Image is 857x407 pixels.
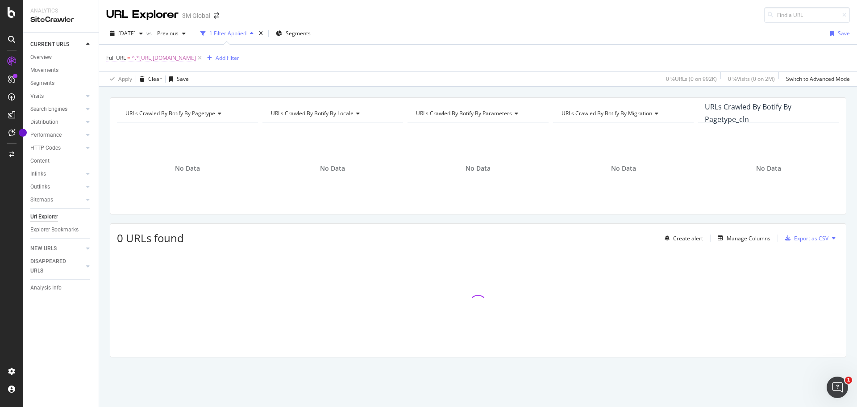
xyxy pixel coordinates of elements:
[30,257,83,276] a: DISAPPEARED URLS
[30,130,62,140] div: Performance
[30,79,54,88] div: Segments
[705,101,831,125] h4: URLs Crawled By Botify By pagetype_cln
[272,26,314,41] button: Segments
[30,283,62,293] div: Analysis Info
[117,231,184,245] span: 0 URLs found
[146,29,154,37] span: vs
[19,129,27,137] div: Tooltip anchor
[154,29,179,37] span: Previous
[30,156,50,166] div: Content
[127,54,130,62] span: =
[30,195,83,205] a: Sitemaps
[728,75,775,83] div: 0 % Visits ( 0 on 2M )
[661,231,703,245] button: Create alert
[562,109,652,117] span: URLs Crawled By Botify By migration
[30,283,92,293] a: Analysis Info
[30,225,92,235] a: Explorer Bookmarks
[30,105,83,114] a: Search Engines
[30,182,83,192] a: Outlinks
[30,40,83,49] a: CURRENT URLS
[30,244,57,253] div: NEW URLS
[30,53,52,62] div: Overview
[30,40,69,49] div: CURRENT URLS
[786,75,850,83] div: Switch to Advanced Mode
[197,26,257,41] button: 1 Filter Applied
[727,235,770,242] div: Manage Columns
[414,106,541,121] h4: URLs Crawled By Botify By parameters
[30,117,83,127] a: Distribution
[30,53,92,62] a: Overview
[30,212,92,222] a: Url Explorer
[271,109,354,117] span: URLs Crawled By Botify By locale
[827,26,850,41] button: Save
[838,29,850,37] div: Save
[611,164,636,173] span: No Data
[30,92,44,101] div: Visits
[209,29,246,37] div: 1 Filter Applied
[30,92,83,101] a: Visits
[118,29,136,37] span: 2025 Sep. 7th
[666,75,717,83] div: 0 % URLs ( 0 on 992K )
[136,72,162,86] button: Clear
[30,169,83,179] a: Inlinks
[756,164,781,173] span: No Data
[782,231,828,245] button: Export as CSV
[106,72,132,86] button: Apply
[214,13,219,19] div: arrow-right-arrow-left
[320,164,345,173] span: No Data
[166,72,189,86] button: Save
[106,7,179,22] div: URL Explorer
[30,66,58,75] div: Movements
[30,79,92,88] a: Segments
[714,233,770,243] button: Manage Columns
[466,164,491,173] span: No Data
[106,54,126,62] span: Full URL
[30,15,92,25] div: SiteCrawler
[269,106,395,121] h4: URLs Crawled By Botify By locale
[845,377,852,384] span: 1
[827,377,848,398] iframe: Intercom live chat
[673,235,703,242] div: Create alert
[154,26,189,41] button: Previous
[30,225,79,235] div: Explorer Bookmarks
[30,244,83,253] a: NEW URLS
[30,117,58,127] div: Distribution
[118,75,132,83] div: Apply
[257,29,265,38] div: times
[286,29,311,37] span: Segments
[30,130,83,140] a: Performance
[30,257,75,276] div: DISAPPEARED URLS
[30,143,83,153] a: HTTP Codes
[764,7,850,23] input: Find a URL
[30,169,46,179] div: Inlinks
[30,105,67,114] div: Search Engines
[30,212,58,222] div: Url Explorer
[30,66,92,75] a: Movements
[782,72,850,86] button: Switch to Advanced Mode
[30,143,61,153] div: HTTP Codes
[177,75,189,83] div: Save
[216,54,239,62] div: Add Filter
[30,156,92,166] a: Content
[30,195,53,205] div: Sitemaps
[182,11,210,20] div: 3M Global
[416,109,512,117] span: URLs Crawled By Botify By parameters
[125,109,215,117] span: URLs Crawled By Botify By pagetype
[148,75,162,83] div: Clear
[794,235,828,242] div: Export as CSV
[30,7,92,15] div: Analytics
[175,164,200,173] span: No Data
[560,106,686,121] h4: URLs Crawled By Botify By migration
[204,53,239,63] button: Add Filter
[106,26,146,41] button: [DATE]
[132,52,196,64] span: ^.*[URL][DOMAIN_NAME]
[30,182,50,192] div: Outlinks
[124,106,250,121] h4: URLs Crawled By Botify By pagetype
